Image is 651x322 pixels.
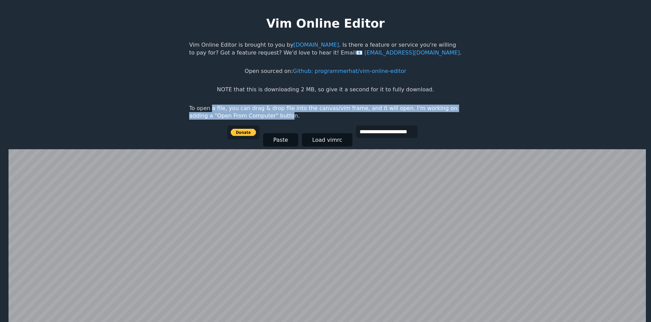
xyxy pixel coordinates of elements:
p: NOTE that this is downloading 2 MB, so give it a second for it to fully download. [217,86,434,93]
p: Vim Online Editor is brought to you by . Is there a feature or service you're willing to pay for?... [189,41,462,57]
a: [EMAIL_ADDRESS][DOMAIN_NAME] [356,49,460,56]
a: Github: programmerhat/vim-online-editor [293,68,406,74]
p: To open a file, you can drag & drop file into the canvas/vim frame, and it will open. I'm working... [189,105,462,120]
p: Open sourced on: [245,67,406,75]
button: Paste [263,133,298,147]
button: Load vimrc [302,133,352,147]
h1: Vim Online Editor [266,15,384,32]
a: [DOMAIN_NAME] [293,42,339,48]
